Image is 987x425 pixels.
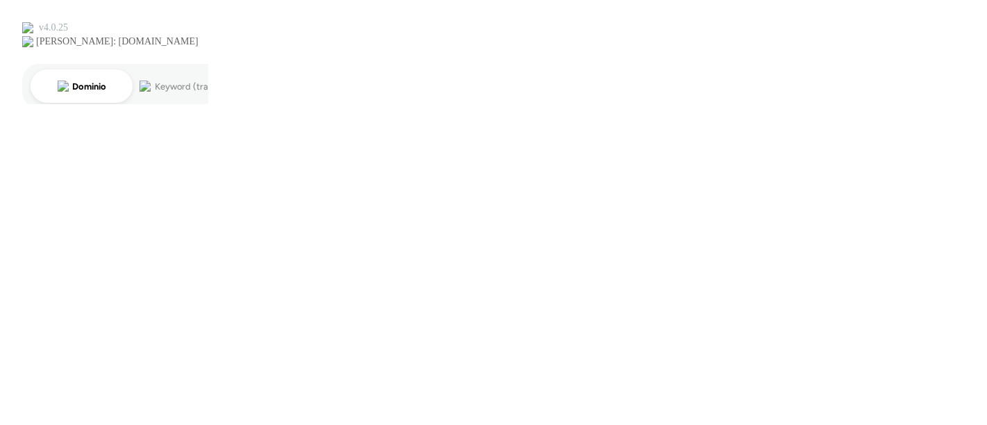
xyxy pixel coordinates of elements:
[36,36,199,47] div: [PERSON_NAME]: [DOMAIN_NAME]
[22,22,33,33] img: logo_orange.svg
[155,82,230,91] div: Keyword (traffico)
[58,81,69,92] img: tab_domain_overview_orange.svg
[22,36,33,47] img: website_grey.svg
[73,82,106,91] div: Dominio
[140,81,151,92] img: tab_keywords_by_traffic_grey.svg
[39,22,68,33] div: v 4.0.25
